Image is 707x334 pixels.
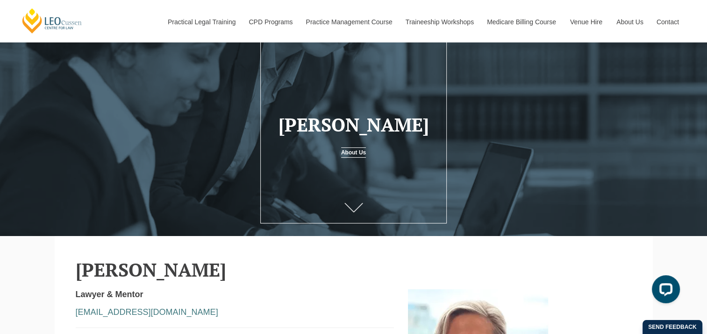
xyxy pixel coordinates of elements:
a: About Us [341,147,366,158]
iframe: LiveChat chat widget [644,271,684,311]
a: CPD Programs [242,2,299,42]
strong: Lawyer & Mentor [76,290,143,299]
a: Traineeship Workshops [399,2,480,42]
a: Contact [650,2,686,42]
h2: [PERSON_NAME] [76,259,632,280]
a: Medicare Billing Course [480,2,563,42]
a: About Us [609,2,650,42]
h1: [PERSON_NAME] [269,114,438,135]
a: [EMAIL_ADDRESS][DOMAIN_NAME] [76,307,218,317]
a: [PERSON_NAME] Centre for Law [21,7,83,34]
a: Practice Management Course [299,2,399,42]
a: Venue Hire [563,2,609,42]
a: Practical Legal Training [161,2,242,42]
